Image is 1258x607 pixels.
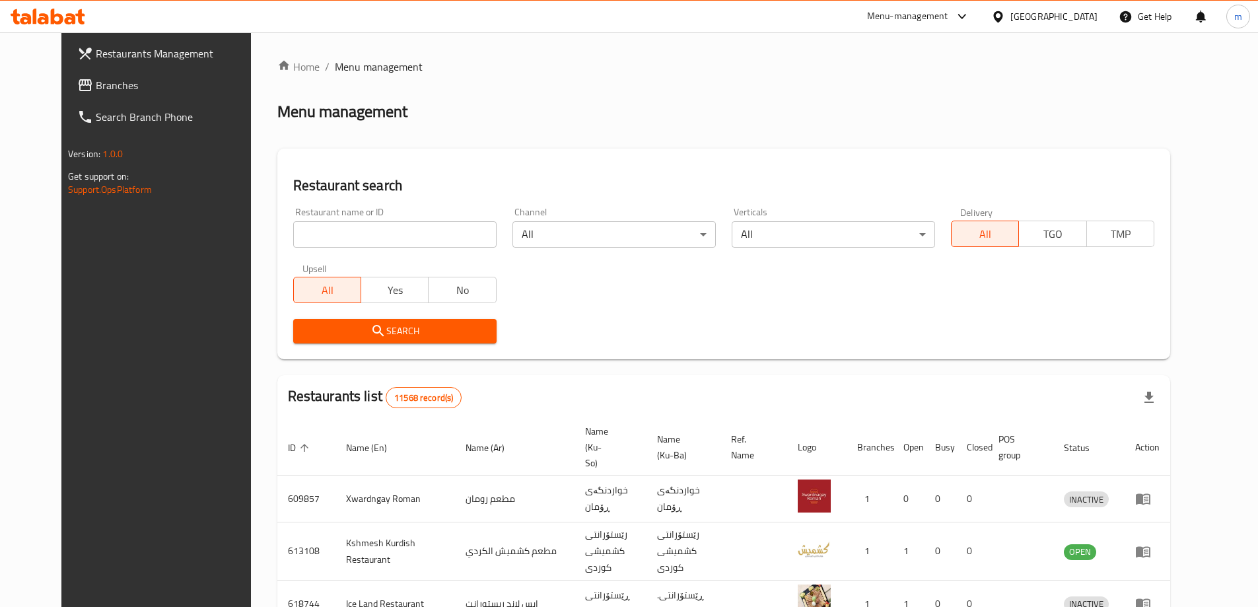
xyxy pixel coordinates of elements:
[277,476,335,522] td: 609857
[575,476,646,522] td: خواردنگەی ڕۆمان
[277,59,1170,75] nav: breadcrumb
[293,319,497,343] button: Search
[96,77,261,93] span: Branches
[288,440,313,456] span: ID
[102,145,123,162] span: 1.0.0
[325,59,330,75] li: /
[67,69,271,101] a: Branches
[68,181,152,198] a: Support.OpsPlatform
[847,522,893,581] td: 1
[335,59,423,75] span: Menu management
[1010,9,1098,24] div: [GEOGRAPHIC_DATA]
[512,221,716,248] div: All
[925,476,956,522] td: 0
[1024,225,1081,244] span: TGO
[1092,225,1149,244] span: TMP
[925,522,956,581] td: 0
[1133,382,1165,413] div: Export file
[67,38,271,69] a: Restaurants Management
[657,431,705,463] span: Name (Ku-Ba)
[302,264,327,273] label: Upsell
[1064,440,1107,456] span: Status
[386,387,462,408] div: Total records count
[646,476,720,522] td: خواردنگەی ڕۆمان
[847,476,893,522] td: 1
[1125,419,1170,476] th: Action
[956,522,988,581] td: 0
[277,522,335,581] td: 613108
[293,221,497,248] input: Search for restaurant name or ID..
[798,480,831,513] img: Xwardngay Roman
[1135,491,1160,507] div: Menu
[299,281,356,300] span: All
[428,277,496,303] button: No
[951,221,1019,247] button: All
[367,281,423,300] span: Yes
[386,392,461,404] span: 11568 record(s)
[732,221,935,248] div: All
[96,46,261,61] span: Restaurants Management
[1018,221,1086,247] button: TGO
[798,532,831,565] img: Kshmesh Kurdish Restaurant
[787,419,847,476] th: Logo
[335,522,455,581] td: Kshmesh Kurdish Restaurant
[893,476,925,522] td: 0
[96,109,261,125] span: Search Branch Phone
[293,176,1154,196] h2: Restaurant search
[466,440,522,456] span: Name (Ar)
[346,440,404,456] span: Name (En)
[1234,9,1242,24] span: m
[288,386,462,408] h2: Restaurants list
[575,522,646,581] td: رێستۆرانتی کشمیشى كوردى
[455,476,575,522] td: مطعم رومان
[304,323,486,339] span: Search
[67,101,271,133] a: Search Branch Phone
[957,225,1014,244] span: All
[277,59,320,75] a: Home
[1064,544,1096,559] span: OPEN
[1064,491,1109,507] div: INACTIVE
[293,277,361,303] button: All
[361,277,429,303] button: Yes
[277,101,407,122] h2: Menu management
[1064,492,1109,507] span: INACTIVE
[1064,544,1096,560] div: OPEN
[646,522,720,581] td: رێستۆرانتی کشمیشى كوردى
[893,419,925,476] th: Open
[68,145,100,162] span: Version:
[998,431,1037,463] span: POS group
[893,522,925,581] td: 1
[956,419,988,476] th: Closed
[335,476,455,522] td: Xwardngay Roman
[867,9,948,24] div: Menu-management
[585,423,631,471] span: Name (Ku-So)
[925,419,956,476] th: Busy
[731,431,771,463] span: Ref. Name
[434,281,491,300] span: No
[68,168,129,185] span: Get support on:
[455,522,575,581] td: مطعم كشميش الكردي
[1135,544,1160,559] div: Menu
[847,419,893,476] th: Branches
[956,476,988,522] td: 0
[1086,221,1154,247] button: TMP
[960,207,993,217] label: Delivery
